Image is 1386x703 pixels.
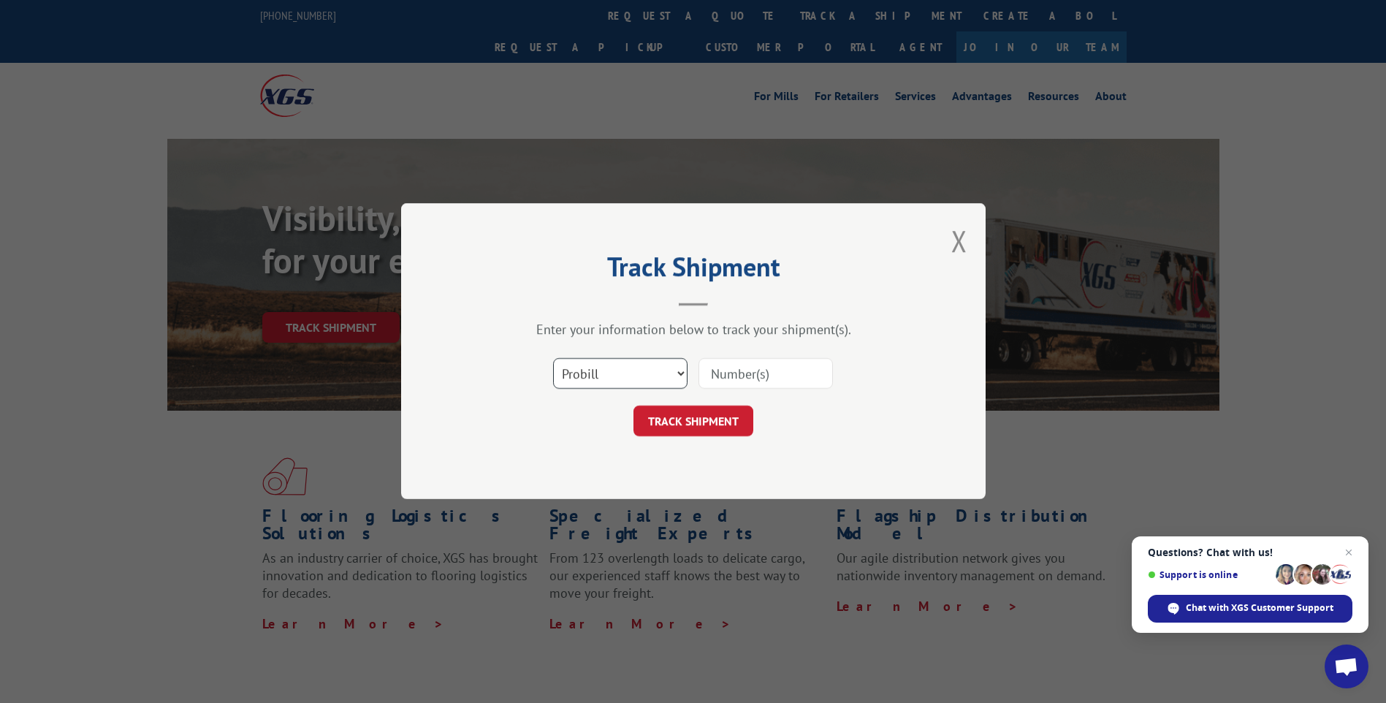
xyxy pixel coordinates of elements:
button: TRACK SHIPMENT [633,406,753,437]
span: Support is online [1148,569,1271,580]
span: Questions? Chat with us! [1148,547,1352,558]
div: Enter your information below to track your shipment(s). [474,322,913,338]
input: Number(s) [698,359,833,389]
h2: Track Shipment [474,256,913,284]
a: Open chat [1325,645,1368,688]
button: Close modal [951,221,967,260]
span: Chat with XGS Customer Support [1186,601,1333,615]
span: Chat with XGS Customer Support [1148,595,1352,623]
